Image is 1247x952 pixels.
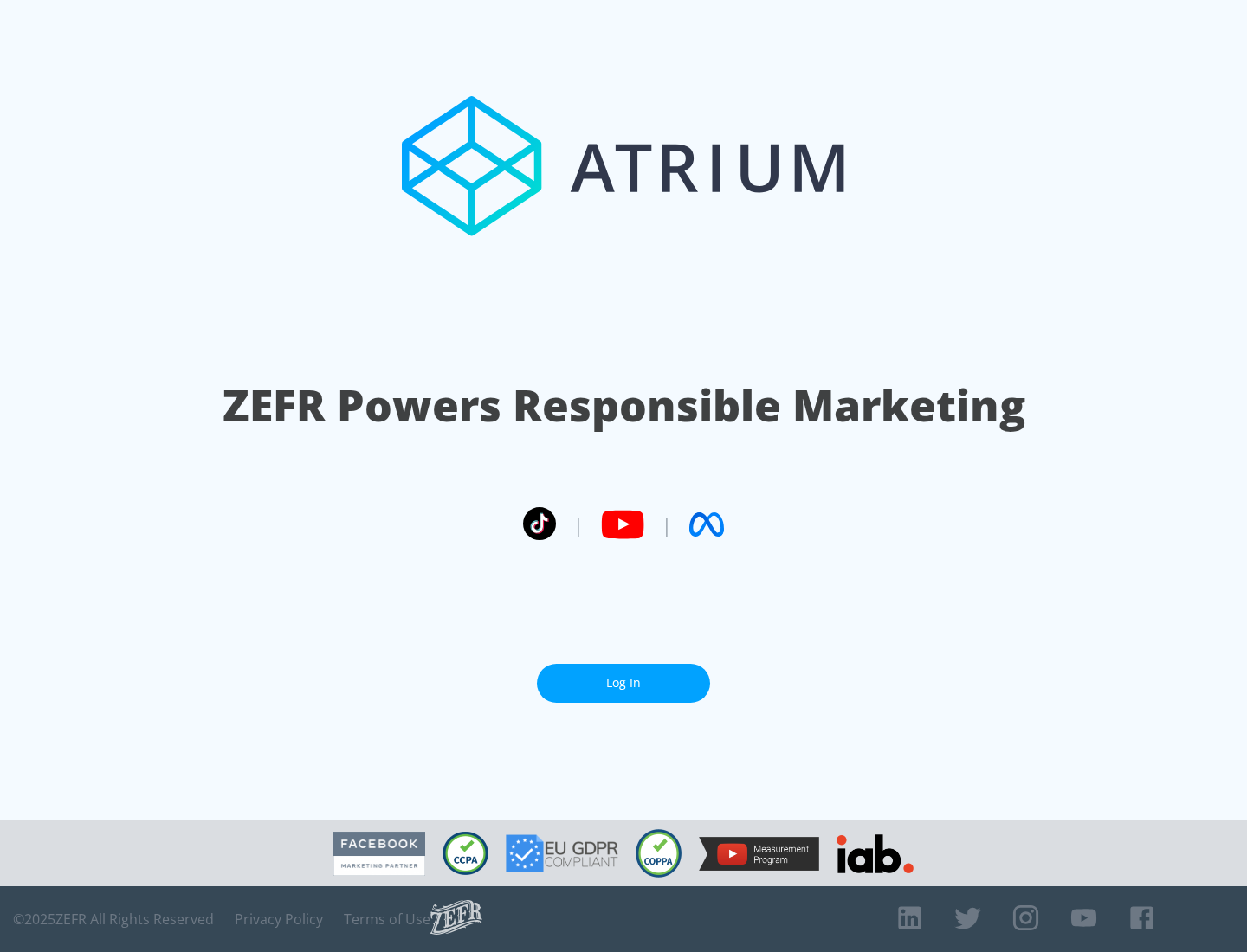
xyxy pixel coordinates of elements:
a: Log In [537,664,710,703]
h1: ZEFR Powers Responsible Marketing [223,376,1025,435]
a: Privacy Policy [235,910,323,928]
img: YouTube Measurement Program [699,837,819,871]
img: Facebook Marketing Partner [333,832,425,876]
a: Terms of Use [344,910,430,928]
span: © 2025 ZEFR All Rights Reserved [13,910,214,928]
span: | [573,511,584,537]
img: IAB [837,834,914,873]
img: CCPA Compliant [443,832,488,875]
span: | [662,511,672,537]
img: GDPR Compliant [506,834,618,872]
img: COPPA Compliant [636,829,682,878]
